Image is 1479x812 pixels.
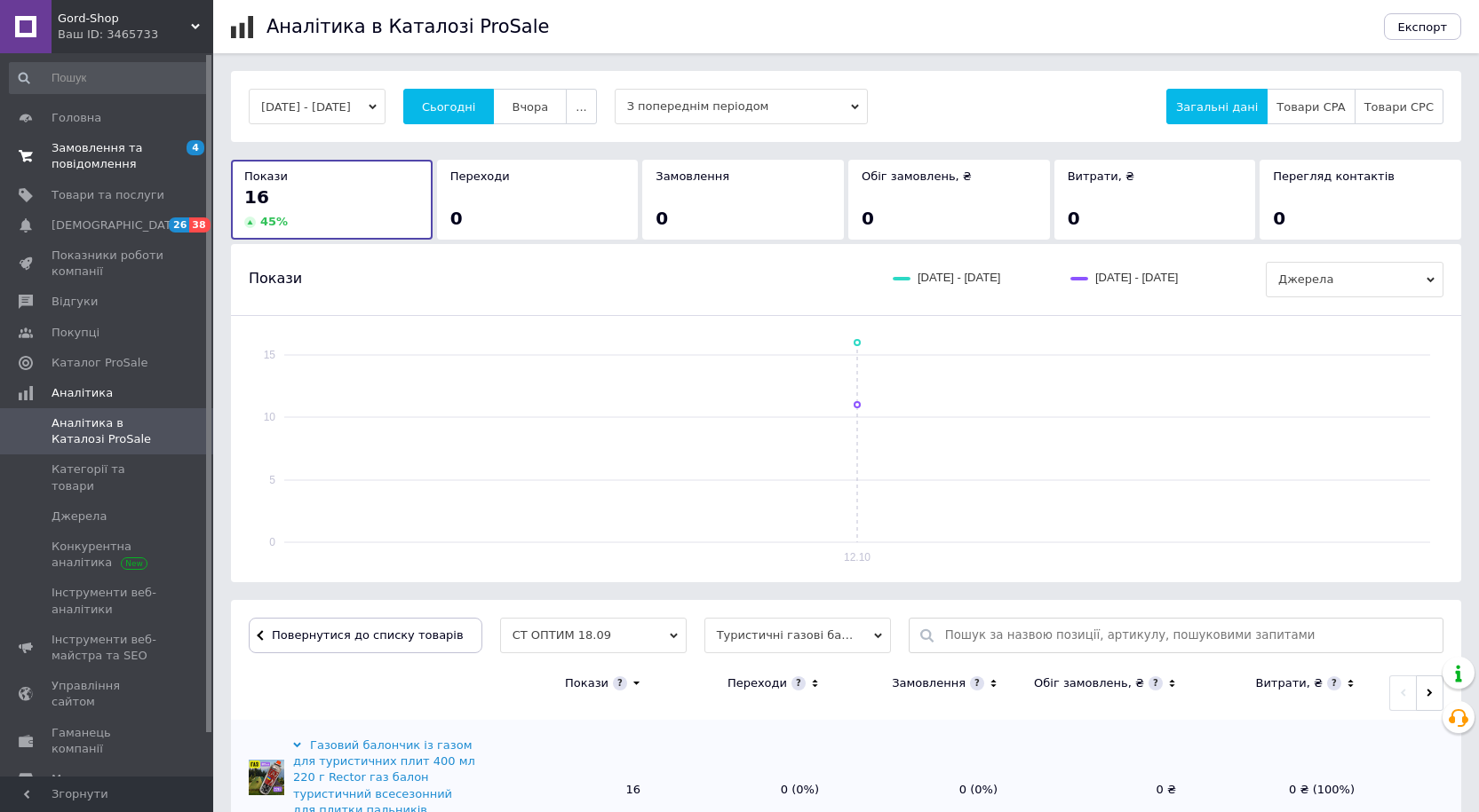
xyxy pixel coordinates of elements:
div: Переходи [728,675,787,691]
span: Покупці [52,325,99,341]
span: ... [576,100,586,114]
span: Переходи [450,169,510,183]
span: Покази [244,169,288,183]
button: Товари CPA [1267,89,1355,124]
span: Показники роботи компанії [52,248,164,280]
span: 0 [450,208,463,229]
span: Відгуки [52,294,98,310]
button: Товари CPC [1355,89,1443,124]
span: Товари та послуги [52,187,164,203]
span: 0 [656,208,668,229]
span: Товари CPA [1276,100,1345,114]
button: Загальні дані [1166,89,1268,124]
span: Експорт [1398,20,1448,34]
text: 0 [269,536,275,548]
span: Каталог ProSale [52,355,147,371]
span: [DEMOGRAPHIC_DATA] [52,217,183,233]
span: Витрати, ₴ [1068,169,1135,183]
span: Покази [249,269,302,288]
span: Аналітика [52,385,113,401]
span: Сьогодні [422,100,476,114]
span: Джерела [52,508,107,524]
span: Управління сайтом [52,678,164,710]
span: Товари CPC [1364,100,1434,114]
span: СТ ОПТИМ 18.09 [500,618,687,653]
div: Обіг замовлень, ₴ [1034,675,1144,691]
span: Маркет [52,771,97,787]
span: Конкурентна аналітика [52,539,164,571]
button: Сьогодні [403,89,495,124]
div: Витрати, ₴ [1255,675,1323,691]
button: Повернутися до списку товарів [249,618,482,653]
span: 0 [862,208,874,229]
span: 0 [1068,208,1080,229]
text: 15 [264,349,276,361]
h1: Аналітика в Каталозі ProSale [266,16,549,37]
span: 0 [1273,208,1285,229]
text: 10 [264,411,276,423]
div: Покази [565,675,608,691]
span: Джерела [1266,262,1443,297]
text: 12.10 [844,551,871,564]
text: 5 [269,474,275,486]
img: Газовий балончик із газом для туристичних плит 400 мл 220 г Rector газ балон туристичний всесезон... [249,760,284,795]
button: Експорт [1384,13,1462,40]
span: Замовлення [656,169,729,183]
span: 26 [169,217,189,233]
button: [DATE] - [DATE] [249,89,386,124]
div: Замовлення [892,675,966,691]
input: Пошук [9,62,210,94]
span: 45 % [260,215,288,228]
span: 16 [244,186,269,208]
button: ... [566,89,596,124]
span: Gord-Shop [58,11,191,27]
span: Туристичні газові балони [704,618,891,653]
span: Гаманець компанії [52,725,164,757]
button: Вчора [493,89,567,124]
span: Категорії та товари [52,461,164,493]
span: Обіг замовлень, ₴ [862,169,972,183]
div: Ваш ID: 3465733 [58,27,213,43]
input: Пошук за назвою позиції, артикулу, пошуковими запитами [945,619,1434,652]
span: 4 [187,140,204,155]
span: Вчора [512,100,548,114]
span: 38 [189,217,210,233]
span: Замовлення та повідомлення [52,140,164,172]
span: Головна [52,110,101,126]
span: Загальні дані [1176,100,1258,114]
span: Аналітика в Каталозі ProSale [52,415,164,447]
span: З попереднім періодом [615,89,868,124]
span: Інструменти веб-аналітики [52,585,164,617]
span: Перегляд контактів [1273,169,1395,183]
span: Інструменти веб-майстра та SEO [52,632,164,664]
span: Повернутися до списку товарів [267,628,464,642]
